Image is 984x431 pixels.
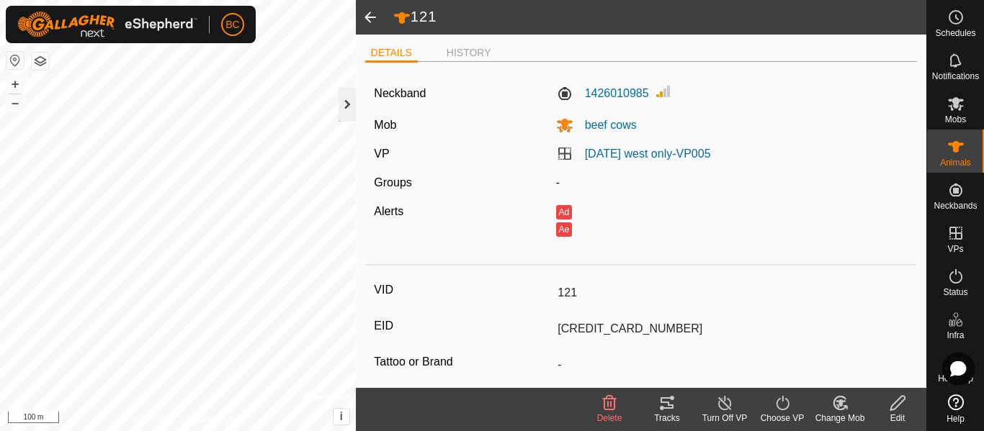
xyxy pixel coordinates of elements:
span: Help [947,414,965,423]
li: HISTORY [441,45,497,60]
span: Infra [947,331,964,340]
span: Animals [940,158,971,167]
li: DETAILS [365,45,418,63]
button: i [334,409,349,425]
span: BC [225,17,239,32]
div: Change Mob [811,412,869,425]
button: Ad [556,205,572,219]
div: Turn Off VP [696,412,753,425]
label: VP [374,148,389,160]
span: Neckbands [934,201,977,210]
label: VID [374,281,552,299]
a: [DATE] west only-VP005 [585,148,711,160]
div: Edit [869,412,926,425]
span: Mobs [945,115,966,124]
span: Status [943,288,967,296]
span: Notifications [932,72,979,81]
label: 1426010985 [556,85,649,102]
img: Signal strength [655,83,672,100]
label: Neckband [374,85,426,102]
span: Heatmap [938,374,973,383]
button: Ae [556,222,572,237]
div: Tracks [638,412,696,425]
label: Tattoo or Brand [374,353,552,371]
span: VPs [947,245,963,253]
span: Delete [597,413,622,423]
div: Choose VP [753,412,811,425]
a: Contact Us [192,412,235,425]
label: Alerts [374,205,403,217]
a: Privacy Policy [121,412,175,425]
button: – [6,94,24,112]
label: Groups [374,176,411,189]
span: Schedules [935,29,975,37]
button: Reset Map [6,52,24,69]
button: Map Layers [32,53,49,70]
button: + [6,76,24,93]
div: - [550,174,914,191]
img: Gallagher Logo [17,12,197,37]
a: Help [927,389,984,429]
label: EID [374,317,552,335]
span: i [340,410,343,422]
label: Mob [374,119,396,131]
span: beef cows [573,119,637,131]
h2: 121 [393,8,926,27]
